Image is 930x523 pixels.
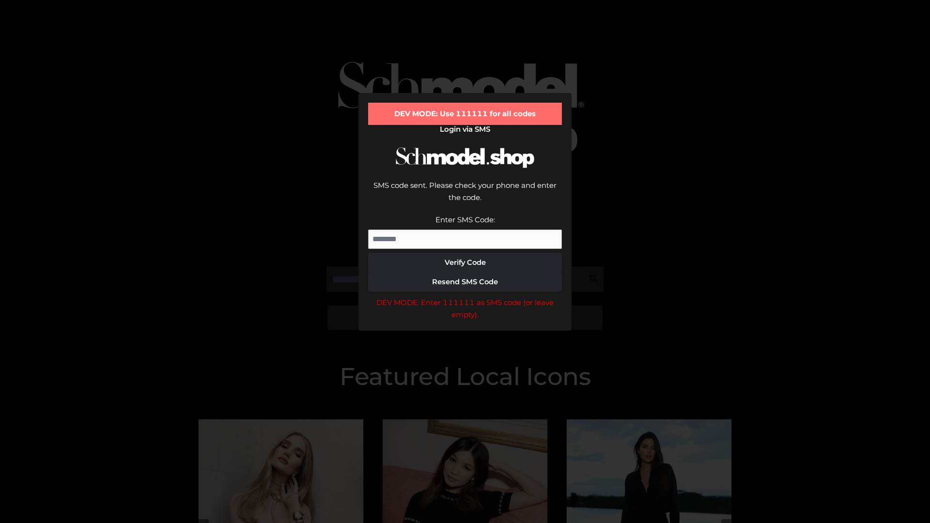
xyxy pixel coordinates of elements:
[368,253,562,272] button: Verify Code
[368,179,562,214] div: SMS code sent. Please check your phone and enter the code.
[392,138,538,177] img: Schmodel Logo
[435,215,495,224] label: Enter SMS Code:
[368,125,562,134] h2: Login via SMS
[368,103,562,125] div: DEV MODE: Use 111111 for all codes
[368,272,562,292] button: Resend SMS Code
[368,296,562,321] div: DEV MODE: Enter 111111 as SMS code (or leave empty).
